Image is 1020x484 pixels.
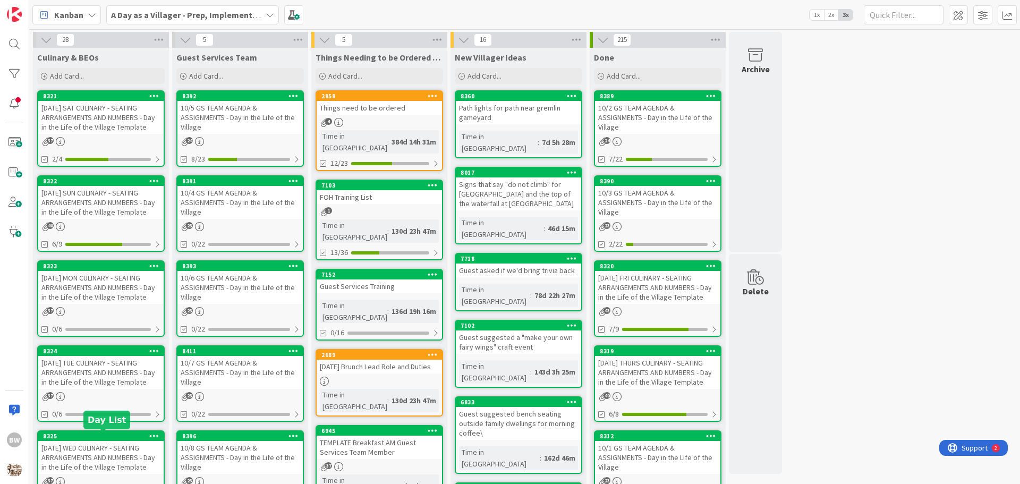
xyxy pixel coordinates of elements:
[317,350,442,373] div: 2689[DATE] Brunch Lead Role and Duties
[456,397,581,440] div: 6833Guest suggested bench seating outside family dwellings for morning coffee\
[539,137,578,148] div: 7d 5h 28m
[320,219,387,243] div: Time in [GEOGRAPHIC_DATA]
[325,118,332,125] span: 4
[325,207,332,214] span: 1
[538,137,539,148] span: :
[595,91,720,134] div: 838910/2 GS TEAM AGENDA & ASSIGNMENTS - Day in the Life of the Village
[189,71,223,81] span: Add Card...
[532,290,578,301] div: 78d 22h 27m
[456,321,581,354] div: 7102Guest suggested a "make your own fairy wings" craft event
[317,279,442,293] div: Guest Services Training
[595,176,720,186] div: 8390
[56,33,74,46] span: 28
[603,392,610,399] span: 40
[335,33,353,46] span: 5
[7,462,22,477] img: avatar
[321,427,442,435] div: 6945
[191,154,205,165] span: 8/23
[177,101,303,134] div: 10/5 GS TEAM AGENDA & ASSIGNMENTS - Day in the Life of the Village
[595,346,720,389] div: 8319[DATE] THURS CULINARY - SEATING ARRANGEMENTS AND NUMBERS - Day in the Life of the Village Tem...
[52,154,62,165] span: 2/4
[603,222,610,229] span: 23
[321,182,442,189] div: 7103
[47,222,54,229] span: 40
[321,271,442,278] div: 7152
[320,130,387,154] div: Time in [GEOGRAPHIC_DATA]
[37,52,99,63] span: Culinary & BEOs
[38,431,164,441] div: 8325
[321,351,442,359] div: 2689
[456,168,581,210] div: 8017Signs that say "do not climb" for [GEOGRAPHIC_DATA] and the top of the waterfall at [GEOGRAPH...
[317,91,442,115] div: 2858Things need to be ordered
[541,452,578,464] div: 162d 46m
[177,91,303,134] div: 839210/5 GS TEAM AGENDA & ASSIGNMENTS - Day in the Life of the Village
[387,136,389,148] span: :
[177,261,303,304] div: 839310/6 GS TEAM AGENDA & ASSIGNMENTS - Day in the Life of the Village
[177,441,303,474] div: 10/8 GS TEAM AGENDA & ASSIGNMENTS - Day in the Life of the Village
[317,436,442,459] div: TEMPLATE Breakfast AM Guest Services Team Member
[532,366,578,378] div: 143d 3h 25m
[317,360,442,373] div: [DATE] Brunch Lead Role and Duties
[38,261,164,304] div: 8323[DATE] MON CULINARY - SEATING ARRANGEMENTS AND NUMBERS - Day in the Life of the Village Template
[467,71,501,81] span: Add Card...
[38,101,164,134] div: [DATE] SAT CULINARY - SEATING ARRANGEMENTS AND NUMBERS - Day in the Life of the Village Template
[177,176,303,219] div: 839110/4 GS TEAM AGENDA & ASSIGNMENTS - Day in the Life of the Village
[838,10,853,20] span: 3x
[38,186,164,219] div: [DATE] SUN CULINARY - SEATING ARRANGEMENTS AND NUMBERS - Day in the Life of the Village Template
[38,441,164,474] div: [DATE] WED CULINARY - SEATING ARRANGEMENTS AND NUMBERS - Day in the Life of the Village Template
[177,176,303,186] div: 8391
[43,262,164,270] div: 8323
[595,261,720,304] div: 8320[DATE] FRI CULINARY - SEATING ARRANGEMENTS AND NUMBERS - Day in the Life of the Village Template
[320,389,387,412] div: Time in [GEOGRAPHIC_DATA]
[456,321,581,330] div: 7102
[810,10,824,20] span: 1x
[38,91,164,101] div: 8321
[600,262,720,270] div: 8320
[543,223,545,234] span: :
[595,431,720,474] div: 831210/1 GS TEAM AGENDA & ASSIGNMENTS - Day in the Life of the Village
[743,285,769,298] div: Delete
[600,347,720,355] div: 8319
[389,225,439,237] div: 130d 23h 47m
[824,10,838,20] span: 2x
[50,71,84,81] span: Add Card...
[43,177,164,185] div: 8322
[389,305,439,317] div: 136d 19h 16m
[43,347,164,355] div: 8324
[317,270,442,293] div: 7152Guest Services Training
[52,324,62,335] span: 0/6
[595,101,720,134] div: 10/2 GS TEAM AGENDA & ASSIGNMENTS - Day in the Life of the Village
[54,9,83,21] span: Kanban
[540,452,541,464] span: :
[38,346,164,356] div: 8324
[47,392,54,399] span: 37
[459,284,530,307] div: Time in [GEOGRAPHIC_DATA]
[317,181,442,204] div: 7103FOH Training List
[177,186,303,219] div: 10/4 GS TEAM AGENDA & ASSIGNMENTS - Day in the Life of the Village
[456,177,581,210] div: Signs that say "do not climb" for [GEOGRAPHIC_DATA] and the top of the waterfall at [GEOGRAPHIC_D...
[177,91,303,101] div: 8392
[595,431,720,441] div: 8312
[461,322,581,329] div: 7102
[609,409,619,420] span: 6/8
[459,217,543,240] div: Time in [GEOGRAPHIC_DATA]
[864,5,943,24] input: Quick Filter...
[317,91,442,101] div: 2858
[317,426,442,436] div: 6945
[38,271,164,304] div: [DATE] MON CULINARY - SEATING ARRANGEMENTS AND NUMBERS - Day in the Life of the Village Template
[177,346,303,389] div: 841110/7 GS TEAM AGENDA & ASSIGNMENTS - Day in the Life of the Village
[609,239,623,250] span: 2/22
[321,92,442,100] div: 2858
[317,190,442,204] div: FOH Training List
[328,71,362,81] span: Add Card...
[7,432,22,447] div: BW
[595,346,720,356] div: 8319
[38,176,164,219] div: 8322[DATE] SUN CULINARY - SEATING ARRANGEMENTS AND NUMBERS - Day in the Life of the Village Template
[177,271,303,304] div: 10/6 GS TEAM AGENDA & ASSIGNMENTS - Day in the Life of the Village
[47,477,54,484] span: 37
[459,360,530,384] div: Time in [GEOGRAPHIC_DATA]
[459,446,540,470] div: Time in [GEOGRAPHIC_DATA]
[177,346,303,356] div: 8411
[613,33,631,46] span: 215
[186,392,193,399] span: 23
